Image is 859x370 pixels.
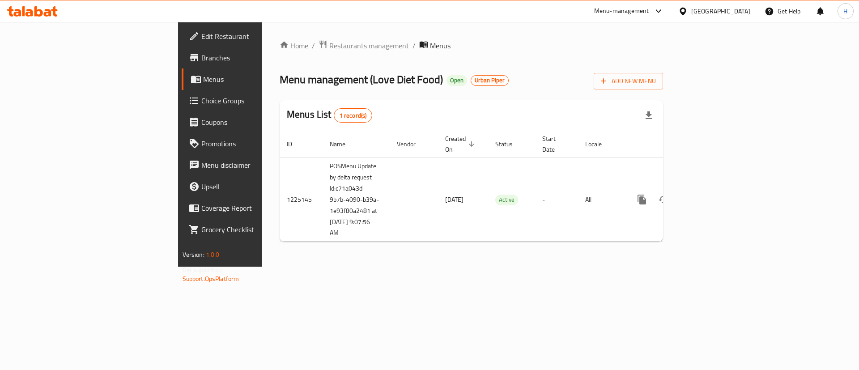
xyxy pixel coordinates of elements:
[653,189,674,210] button: Change Status
[201,224,315,235] span: Grocery Checklist
[182,197,322,219] a: Coverage Report
[585,139,613,149] span: Locale
[445,133,477,155] span: Created On
[182,68,322,90] a: Menus
[201,160,315,170] span: Menu disclaimer
[334,108,373,123] div: Total records count
[182,219,322,240] a: Grocery Checklist
[280,69,443,89] span: Menu management ( Love Diet Food )
[334,111,372,120] span: 1 record(s)
[182,154,322,176] a: Menu disclaimer
[201,203,315,213] span: Coverage Report
[447,75,467,86] div: Open
[280,131,724,242] table: enhanced table
[201,52,315,63] span: Branches
[182,90,322,111] a: Choice Groups
[631,189,653,210] button: more
[183,249,204,260] span: Version:
[287,108,372,123] h2: Menus List
[495,195,518,205] span: Active
[535,157,578,242] td: -
[206,249,220,260] span: 1.0.0
[445,194,464,205] span: [DATE]
[412,40,416,51] li: /
[578,157,624,242] td: All
[397,139,427,149] span: Vendor
[182,47,322,68] a: Branches
[594,6,649,17] div: Menu-management
[447,77,467,84] span: Open
[843,6,847,16] span: H
[330,139,357,149] span: Name
[183,273,239,285] a: Support.OpsPlatform
[471,77,508,84] span: Urban Piper
[594,73,663,89] button: Add New Menu
[182,26,322,47] a: Edit Restaurant
[203,74,315,85] span: Menus
[495,139,524,149] span: Status
[287,139,304,149] span: ID
[329,40,409,51] span: Restaurants management
[201,95,315,106] span: Choice Groups
[201,117,315,128] span: Coupons
[638,105,659,126] div: Export file
[182,133,322,154] a: Promotions
[542,133,567,155] span: Start Date
[691,6,750,16] div: [GEOGRAPHIC_DATA]
[430,40,451,51] span: Menus
[201,31,315,42] span: Edit Restaurant
[182,176,322,197] a: Upsell
[201,138,315,149] span: Promotions
[280,40,663,51] nav: breadcrumb
[323,157,390,242] td: POSMenu Update by delta request Id:c71a043d-9b7b-4090-b39a-1e93f80a2481 at [DATE] 9:07:56 AM
[183,264,224,276] span: Get support on:
[182,111,322,133] a: Coupons
[201,181,315,192] span: Upsell
[624,131,724,158] th: Actions
[319,40,409,51] a: Restaurants management
[601,76,656,87] span: Add New Menu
